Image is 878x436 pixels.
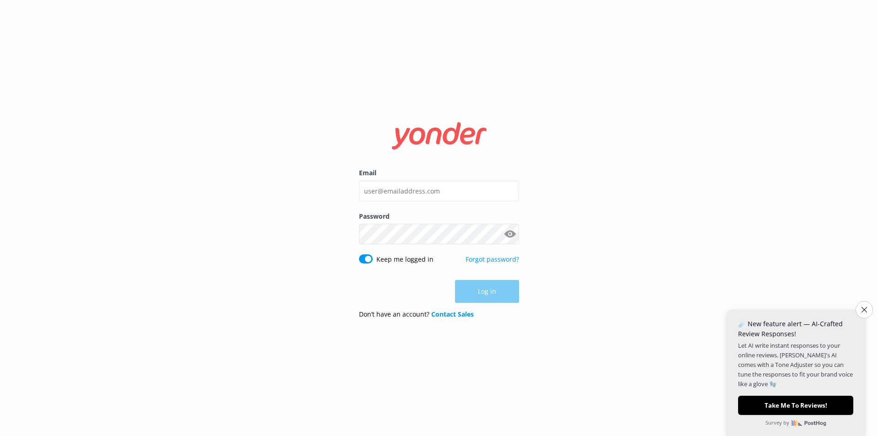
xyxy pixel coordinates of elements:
a: Forgot password? [466,255,519,264]
label: Keep me logged in [376,254,434,264]
input: user@emailaddress.com [359,181,519,201]
a: Contact Sales [431,310,474,318]
button: Show password [501,225,519,243]
label: Password [359,211,519,221]
label: Email [359,168,519,178]
p: Don’t have an account? [359,309,474,319]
